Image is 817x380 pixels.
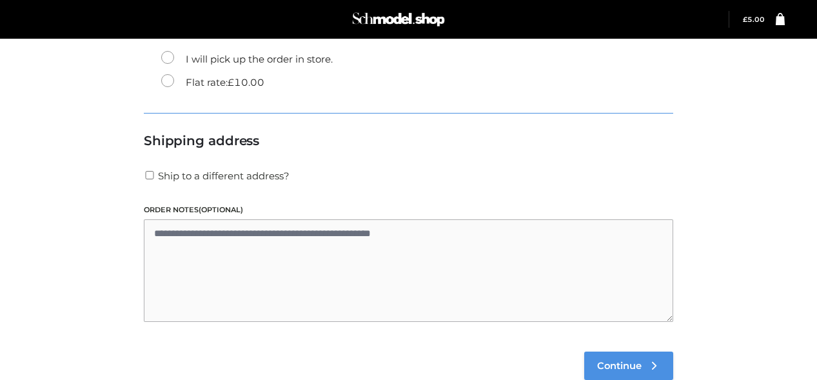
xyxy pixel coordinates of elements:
bdi: 5.00 [743,15,765,24]
label: I will pick up the order in store. [161,51,333,68]
span: £ [228,76,234,88]
img: Schmodel Admin 964 [350,6,447,32]
span: Continue [597,360,642,372]
span: £ [743,15,747,24]
h3: Shipping address [144,133,673,148]
input: Ship to a different address? [144,171,155,179]
bdi: 10.00 [228,76,264,88]
label: Flat rate: [161,74,264,91]
span: (optional) [199,205,243,214]
a: £5.00 [743,15,765,24]
label: Order notes [144,204,673,216]
a: Continue [584,352,673,380]
span: Ship to a different address? [158,170,290,182]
